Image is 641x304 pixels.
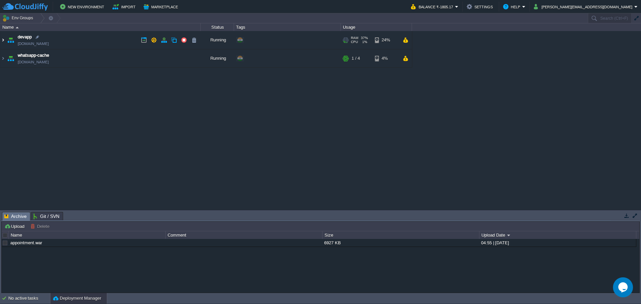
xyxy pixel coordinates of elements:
button: Balance ₹-1805.17 [411,3,455,11]
div: 1 / 4 [352,49,360,67]
button: Deployment Manager [53,295,101,302]
img: CloudJiffy [2,3,48,11]
button: New Environment [60,3,106,11]
img: AMDAwAAAACH5BAEAAAAALAAAAAABAAEAAAICRAEAOw== [0,49,6,67]
button: Upload [4,223,26,229]
div: Running [201,49,234,67]
img: AMDAwAAAACH5BAEAAAAALAAAAAABAAEAAAICRAEAOw== [16,27,19,28]
img: AMDAwAAAACH5BAEAAAAALAAAAAABAAEAAAICRAEAOw== [6,49,15,67]
span: 1% [361,40,367,44]
div: Tags [234,23,341,31]
div: Name [1,23,200,31]
span: RAM [351,36,358,40]
div: 4% [375,49,397,67]
button: [PERSON_NAME][EMAIL_ADDRESS][DOMAIN_NAME] [534,3,634,11]
div: Status [201,23,234,31]
button: Marketplace [144,3,180,11]
button: Help [503,3,522,11]
span: Git / SVN [33,212,59,220]
button: Env Groups [2,13,35,23]
div: Name [9,231,165,239]
img: AMDAwAAAACH5BAEAAAAALAAAAAABAAEAAAICRAEAOw== [6,31,15,49]
div: No active tasks [8,293,50,304]
div: 04:55 | [DATE] [479,239,636,247]
div: Running [201,31,234,49]
button: Settings [467,3,495,11]
img: AMDAwAAAACH5BAEAAAAALAAAAAABAAEAAAICRAEAOw== [0,31,6,49]
div: 24% [375,31,397,49]
a: [DOMAIN_NAME] [18,40,49,47]
span: Archive [4,212,27,221]
div: Size [323,231,479,239]
div: 6927 KB [323,239,479,247]
span: CPU [351,40,358,44]
span: 37% [361,36,368,40]
div: Comment [166,231,322,239]
a: appointment.war [10,240,42,245]
span: [DOMAIN_NAME] [18,59,49,65]
div: Upload Date [480,231,636,239]
a: devapp [18,34,32,40]
button: Delete [30,223,51,229]
div: Usage [341,23,412,31]
button: Import [113,3,138,11]
iframe: chat widget [613,277,634,297]
a: whatsapp-cache [18,52,49,59]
